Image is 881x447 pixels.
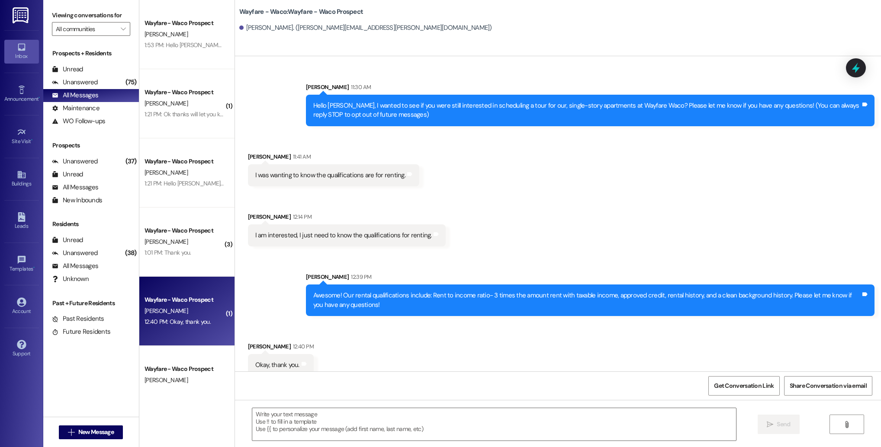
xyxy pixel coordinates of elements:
[714,381,774,390] span: Get Conversation Link
[123,246,139,260] div: (38)
[123,76,139,89] div: (75)
[43,220,139,229] div: Residents
[52,104,100,113] div: Maintenance
[4,337,39,361] a: Support
[145,238,188,246] span: [PERSON_NAME]
[4,295,39,318] a: Account
[145,249,191,256] div: 1:01 PM: Thank you.
[145,364,225,374] div: Wayfare - Waco Prospect
[52,327,110,336] div: Future Residents
[52,78,98,87] div: Unanswered
[291,342,314,351] div: 12:40 PM
[145,226,225,235] div: Wayfare - Waco Prospect
[145,318,211,326] div: 12:40 PM: Okay, thank you.
[4,210,39,233] a: Leads
[145,157,225,166] div: Wayfare - Waco Prospect
[145,99,188,107] span: [PERSON_NAME]
[767,421,773,428] i: 
[248,212,446,224] div: [PERSON_NAME]
[248,342,314,354] div: [PERSON_NAME]
[52,262,98,271] div: All Messages
[123,155,139,168] div: (37)
[843,421,850,428] i: 
[52,9,130,22] label: Viewing conversations for
[52,183,98,192] div: All Messages
[255,361,299,370] div: Okay, thank you.
[145,179,830,187] div: 1:21 PM: Hello [PERSON_NAME], I wanted to touch base with you and see if you were still intereste...
[13,7,30,23] img: ResiDesk Logo
[31,137,32,143] span: •
[306,83,875,95] div: [PERSON_NAME]
[790,381,867,390] span: Share Conversation via email
[291,212,312,221] div: 12:14 PM
[56,22,116,36] input: All communities
[52,236,83,245] div: Unread
[784,376,872,396] button: Share Conversation via email
[306,272,875,284] div: [PERSON_NAME]
[52,275,89,284] div: Unknown
[52,170,83,179] div: Unread
[43,49,139,58] div: Prospects + Residents
[291,152,311,161] div: 11:41 AM
[78,428,114,437] span: New Message
[52,157,98,166] div: Unanswered
[145,30,188,38] span: [PERSON_NAME]
[239,7,363,16] b: Wayfare - Waco: Wayfare - Waco Prospect
[4,252,39,276] a: Templates •
[145,19,225,28] div: Wayfare - Waco Prospect
[708,376,779,396] button: Get Conversation Link
[145,88,225,97] div: Wayfare - Waco Prospect
[758,415,800,434] button: Send
[52,65,83,74] div: Unread
[248,152,419,164] div: [PERSON_NAME]
[52,91,98,100] div: All Messages
[52,117,105,126] div: WO Follow-ups
[68,429,74,436] i: 
[52,314,104,323] div: Past Residents
[145,376,188,384] span: [PERSON_NAME]
[33,265,35,271] span: •
[313,291,861,310] div: Awesome! Our rental qualifications include: Rent to income ratio- 3 times the amount rent with ta...
[4,125,39,148] a: Site Visit •
[145,169,188,176] span: [PERSON_NAME]
[4,167,39,191] a: Buildings
[43,299,139,308] div: Past + Future Residents
[52,196,102,205] div: New Inbounds
[239,23,492,32] div: [PERSON_NAME]. ([PERSON_NAME][EMAIL_ADDRESS][PERSON_NAME][DOMAIN_NAME])
[145,295,225,304] div: Wayfare - Waco Prospect
[145,110,293,118] div: 1:21 PM: Ok thanks will let you know. Crunching the numbers
[255,231,432,240] div: I am interested, I just need to know the qualifications for renting.
[145,307,188,315] span: [PERSON_NAME]
[313,101,861,120] div: Hello [PERSON_NAME], I wanted to see if you were still interested in scheduling a tour for our, s...
[121,26,125,32] i: 
[43,141,139,150] div: Prospects
[777,420,790,429] span: Send
[59,425,123,439] button: New Message
[349,272,371,281] div: 12:39 PM
[145,41,775,49] div: 1:53 PM: Hello [PERSON_NAME], I wanted to see if you were still interested in scheduling a tour f...
[39,95,40,101] span: •
[349,83,371,92] div: 11:30 AM
[52,249,98,258] div: Unanswered
[4,40,39,63] a: Inbox
[255,171,405,180] div: I was wanting to know the qualifications are for renting.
